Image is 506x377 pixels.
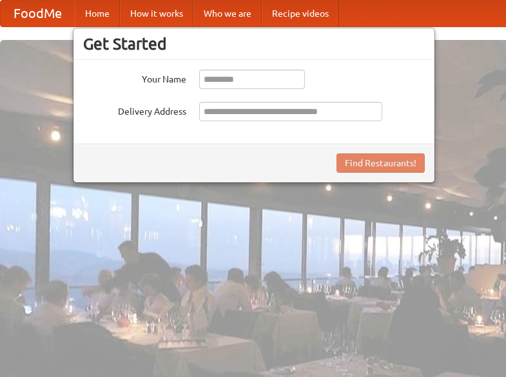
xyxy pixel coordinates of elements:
[336,153,425,173] button: Find Restaurants!
[262,1,339,26] a: Recipe videos
[1,1,75,26] a: FoodMe
[83,70,186,86] label: Your Name
[75,1,120,26] a: Home
[193,1,262,26] a: Who we are
[83,34,425,53] h3: Get Started
[120,1,193,26] a: How it works
[83,102,186,118] label: Delivery Address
